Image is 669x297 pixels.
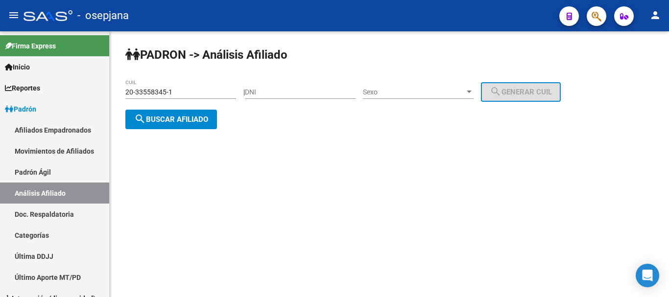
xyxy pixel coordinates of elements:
[8,9,20,21] mat-icon: menu
[125,110,217,129] button: Buscar afiliado
[481,82,561,102] button: Generar CUIL
[5,83,40,93] span: Reportes
[243,88,568,96] div: |
[490,86,502,97] mat-icon: search
[490,88,552,96] span: Generar CUIL
[134,115,208,124] span: Buscar afiliado
[125,48,287,62] strong: PADRON -> Análisis Afiliado
[5,104,36,114] span: Padrón
[363,88,465,96] span: Sexo
[649,9,661,21] mat-icon: person
[636,264,659,287] div: Open Intercom Messenger
[5,62,30,72] span: Inicio
[5,41,56,51] span: Firma Express
[77,5,129,26] span: - osepjana
[134,113,146,125] mat-icon: search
